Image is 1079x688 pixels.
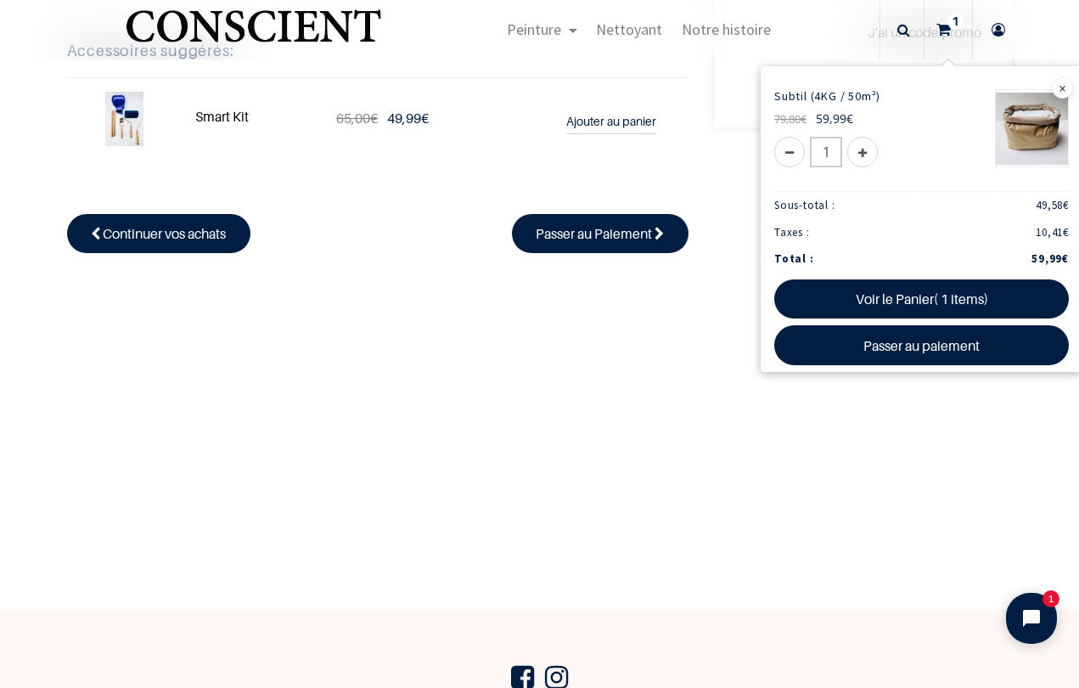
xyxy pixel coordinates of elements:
[67,214,251,253] a: Continuer vos achats
[774,325,1069,364] a: Passer au paiement
[195,105,249,128] a: Smart Kit
[774,219,957,246] td: Taxes :
[566,103,656,134] a: Ajouter au panier
[536,225,652,242] span: Passer au Paiement
[682,20,771,39] span: Notre histoire
[1036,225,1069,240] span: €
[1031,251,1069,266] strong: €
[774,111,806,127] del: €
[387,110,421,127] span: 49,99
[1036,198,1063,212] span: 49,58
[774,89,880,104] a: Subtil (4KG / 50m²)
[336,110,370,127] span: 65,00
[996,90,1068,166] img: Subtil (4KG / 50m²)
[992,578,1071,658] iframe: Tidio Chat
[847,137,878,167] a: Add one
[596,20,662,39] span: Nettoyant
[774,111,801,127] span: 79,80
[947,13,964,30] sup: 1
[774,137,805,167] a: Remove one
[105,109,143,126] a: Smart Kit
[816,110,853,127] span: €
[774,251,814,266] strong: Total :
[1036,225,1063,240] span: 10,41
[103,225,226,242] span: Continuer vos achats
[1036,198,1069,212] span: €
[195,108,249,125] strong: Smart Kit
[1031,251,1062,266] span: 59,99
[774,88,880,104] span: Subtil (4KG / 50m²)
[816,110,846,127] span: 59,99
[387,110,429,127] span: €
[774,192,957,219] td: Sous-total :
[774,279,1069,319] a: Voir le Panier( 1 items)
[512,214,689,253] a: Passer au Paiement
[566,114,656,128] strong: Ajouter au panier
[105,92,143,146] img: Smart Kit
[336,110,378,127] del: €
[507,20,561,39] span: Peinture
[1052,77,1073,99] a: Retirer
